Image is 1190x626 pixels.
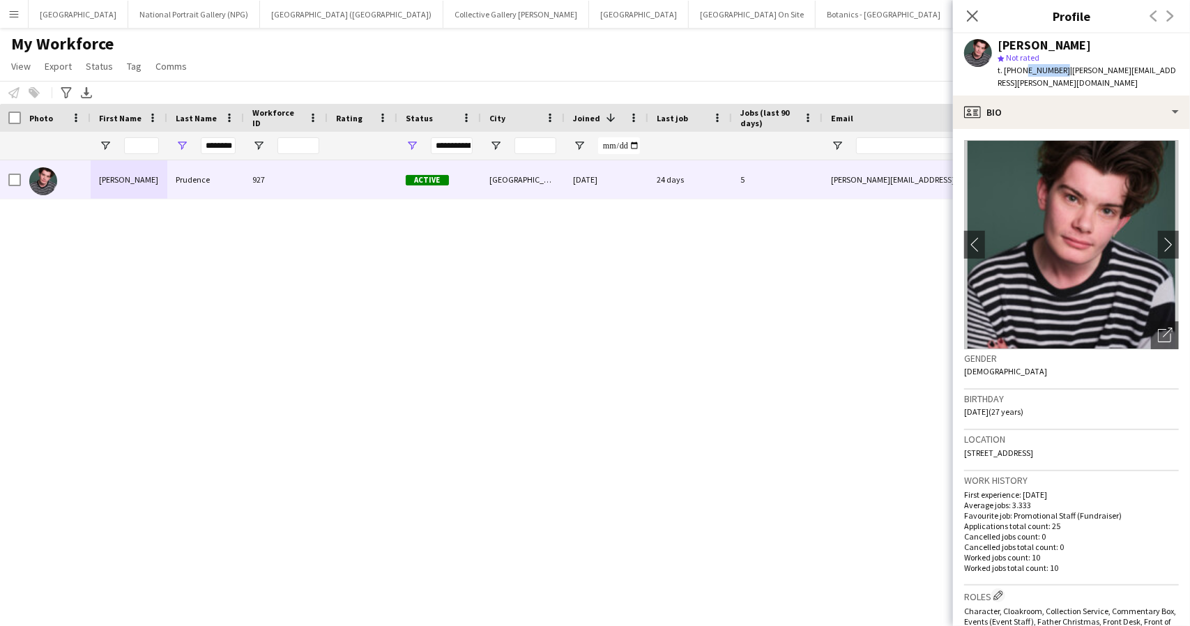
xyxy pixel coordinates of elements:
[689,1,816,28] button: [GEOGRAPHIC_DATA] On Site
[964,433,1179,445] h3: Location
[657,113,688,123] span: Last job
[573,113,600,123] span: Joined
[964,500,1179,510] p: Average jobs: 3.333
[11,60,31,72] span: View
[99,139,112,152] button: Open Filter Menu
[86,60,113,72] span: Status
[406,175,449,185] span: Active
[99,113,142,123] span: First Name
[128,1,260,28] button: National Portrait Gallery (NPG)
[244,160,328,199] div: 927
[998,65,1070,75] span: t. [PHONE_NUMBER]
[964,563,1179,573] p: Worked jobs total count: 10
[260,1,443,28] button: [GEOGRAPHIC_DATA] ([GEOGRAPHIC_DATA])
[127,60,142,72] span: Tag
[45,60,72,72] span: Export
[514,137,556,154] input: City Filter Input
[124,137,159,154] input: First Name Filter Input
[831,113,853,123] span: Email
[964,406,1023,417] span: [DATE] (27 years)
[489,113,505,123] span: City
[823,160,1101,199] div: [PERSON_NAME][EMAIL_ADDRESS][PERSON_NAME][DOMAIN_NAME]
[121,57,147,75] a: Tag
[964,392,1179,405] h3: Birthday
[406,139,418,152] button: Open Filter Menu
[964,552,1179,563] p: Worked jobs count: 10
[589,1,689,28] button: [GEOGRAPHIC_DATA]
[406,113,433,123] span: Status
[39,57,77,75] a: Export
[277,137,319,154] input: Workforce ID Filter Input
[816,1,952,28] button: Botanics - [GEOGRAPHIC_DATA]
[998,65,1176,88] span: | [PERSON_NAME][EMAIL_ADDRESS][PERSON_NAME][DOMAIN_NAME]
[481,160,565,199] div: [GEOGRAPHIC_DATA]
[91,160,167,199] div: [PERSON_NAME]
[29,167,57,195] img: Benjamin Prudence
[201,137,236,154] input: Last Name Filter Input
[964,542,1179,552] p: Cancelled jobs total count: 0
[150,57,192,75] a: Comms
[167,160,244,199] div: Prudence
[565,160,648,199] div: [DATE]
[740,107,798,128] span: Jobs (last 90 days)
[1151,321,1179,349] div: Open photos pop-in
[78,84,95,101] app-action-btn: Export XLSX
[964,474,1179,487] h3: Work history
[732,160,823,199] div: 5
[29,113,53,123] span: Photo
[155,60,187,72] span: Comms
[80,57,119,75] a: Status
[964,531,1179,542] p: Cancelled jobs count: 0
[336,113,363,123] span: Rating
[964,352,1179,365] h3: Gender
[11,33,114,54] span: My Workforce
[964,510,1179,521] p: Favourite job: Promotional Staff (Fundraiser)
[6,57,36,75] a: View
[964,588,1179,603] h3: Roles
[58,84,75,101] app-action-btn: Advanced filters
[953,96,1190,129] div: Bio
[648,160,732,199] div: 24 days
[1006,52,1039,63] span: Not rated
[252,107,303,128] span: Workforce ID
[831,139,844,152] button: Open Filter Menu
[998,39,1091,52] div: [PERSON_NAME]
[29,1,128,28] button: [GEOGRAPHIC_DATA]
[953,7,1190,25] h3: Profile
[176,113,217,123] span: Last Name
[964,448,1033,458] span: [STREET_ADDRESS]
[952,1,1073,28] button: [GEOGRAPHIC_DATA] (HES)
[964,140,1179,349] img: Crew avatar or photo
[489,139,502,152] button: Open Filter Menu
[856,137,1093,154] input: Email Filter Input
[964,521,1179,531] p: Applications total count: 25
[964,366,1047,376] span: [DEMOGRAPHIC_DATA]
[598,137,640,154] input: Joined Filter Input
[964,489,1179,500] p: First experience: [DATE]
[176,139,188,152] button: Open Filter Menu
[573,139,586,152] button: Open Filter Menu
[443,1,589,28] button: Collective Gallery [PERSON_NAME]
[252,139,265,152] button: Open Filter Menu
